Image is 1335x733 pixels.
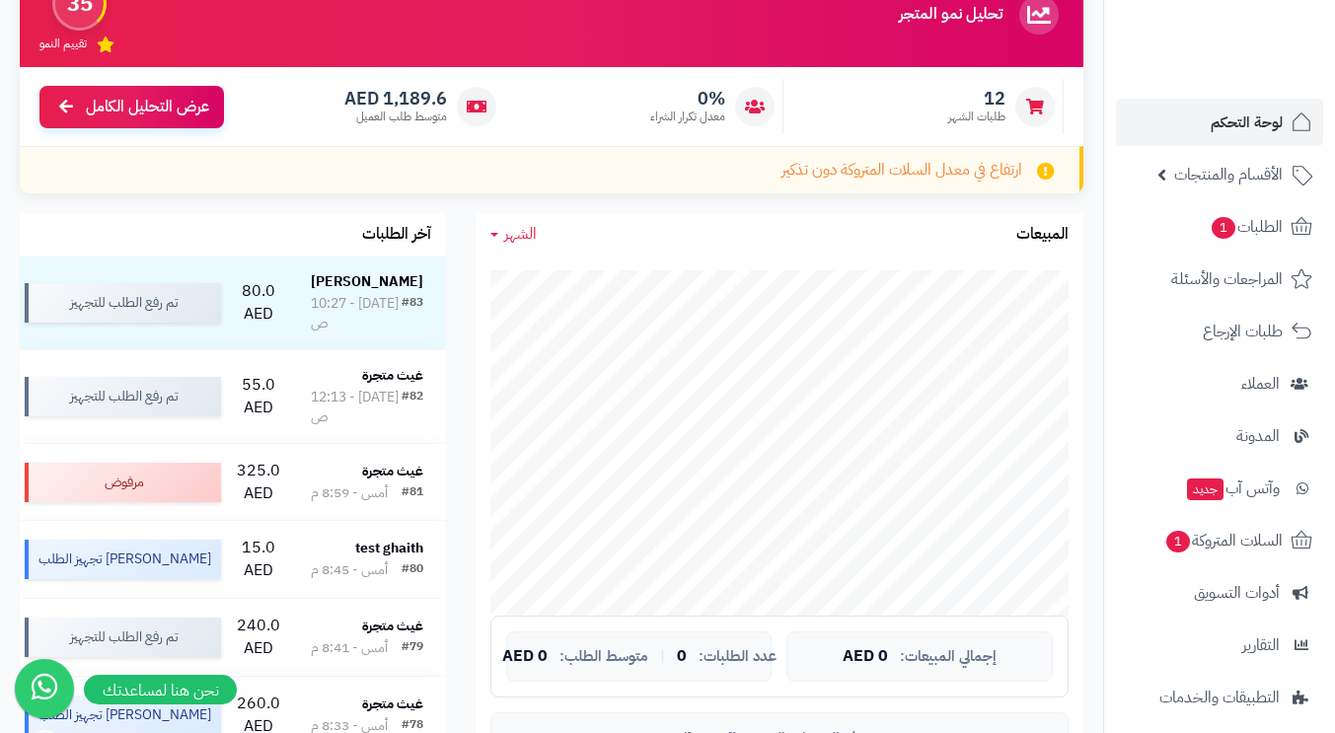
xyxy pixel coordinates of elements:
[25,377,221,416] div: تم رفع الطلب للتجهيز
[1211,109,1283,136] span: لوحة التحكم
[1116,674,1323,721] a: التطبيقات والخدمات
[1116,569,1323,617] a: أدوات التسويق
[1203,318,1283,345] span: طلبات الإرجاع
[1116,203,1323,251] a: الطلبات1
[39,36,87,52] span: تقييم النمو
[86,96,209,118] span: عرض التحليل الكامل
[1116,99,1323,146] a: لوحة التحكم
[362,365,423,386] strong: غيث متجرة
[229,350,288,443] td: 55.0 AED
[1116,517,1323,564] a: السلات المتروكة1
[650,88,725,110] span: 0%
[1242,631,1280,659] span: التقارير
[900,648,997,665] span: إجمالي المبيعات:
[402,294,423,333] div: #83
[362,226,431,244] h3: آخر الطلبات
[229,599,288,676] td: 240.0 AED
[362,461,423,481] strong: غيث متجرة
[1116,256,1323,303] a: المراجعات والأسئلة
[1116,360,1323,407] a: العملاء
[344,88,447,110] span: 1,189.6 AED
[402,560,423,580] div: #80
[781,159,1022,182] span: ارتفاع في معدل السلات المتروكة دون تذكير
[948,88,1005,110] span: 12
[1116,308,1323,355] a: طلبات الإرجاع
[1164,527,1283,554] span: السلات المتروكة
[660,649,665,664] span: |
[1116,465,1323,512] a: وآتس آبجديد
[677,648,687,666] span: 0
[699,648,777,665] span: عدد الطلبات:
[311,294,402,333] div: [DATE] - 10:27 ص
[1166,531,1191,553] span: 1
[311,638,388,658] div: أمس - 8:41 م
[1236,422,1280,450] span: المدونة
[402,483,423,503] div: #81
[1201,15,1316,56] img: logo-2.png
[1187,478,1224,500] span: جديد
[311,483,388,503] div: أمس - 8:59 م
[229,521,288,598] td: 15.0 AED
[843,648,888,666] span: 0 AED
[311,560,388,580] div: أمس - 8:45 م
[344,109,447,125] span: متوسط طلب العميل
[1212,217,1236,240] span: 1
[1174,161,1283,188] span: الأقسام والمنتجات
[402,388,423,427] div: #82
[1210,213,1283,241] span: الطلبات
[25,283,221,323] div: تم رفع الطلب للتجهيز
[1016,226,1069,244] h3: المبيعات
[229,257,288,349] td: 80.0 AED
[25,618,221,657] div: تم رفع الطلب للتجهيز
[25,540,221,579] div: [PERSON_NAME] تجهيز الطلب
[1159,684,1280,711] span: التطبيقات والخدمات
[1194,579,1280,607] span: أدوات التسويق
[650,109,725,125] span: معدل تكرار الشراء
[311,388,402,427] div: [DATE] - 12:13 ص
[502,648,548,666] span: 0 AED
[1185,475,1280,502] span: وآتس آب
[229,444,288,521] td: 325.0 AED
[948,109,1005,125] span: طلبات الشهر
[362,694,423,714] strong: غيث متجرة
[1241,370,1280,398] span: العملاء
[899,6,1002,24] h3: تحليل نمو المتجر
[402,638,423,658] div: #79
[355,538,423,558] strong: test ghaith
[25,463,221,502] div: مرفوض
[39,86,224,128] a: عرض التحليل الكامل
[504,222,537,246] span: الشهر
[1116,622,1323,669] a: التقارير
[490,223,537,246] a: الشهر
[1116,412,1323,460] a: المدونة
[311,271,423,292] strong: [PERSON_NAME]
[1171,265,1283,293] span: المراجعات والأسئلة
[362,616,423,636] strong: غيث متجرة
[559,648,648,665] span: متوسط الطلب:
